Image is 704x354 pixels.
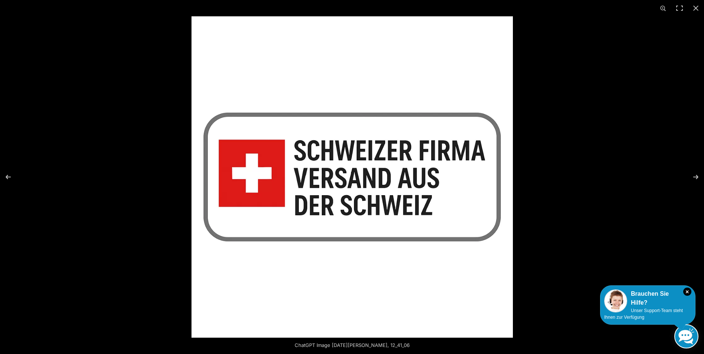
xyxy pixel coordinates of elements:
[604,308,683,320] span: Unser Support-Team steht Ihnen zur Verfügung
[604,289,691,307] div: Brauchen Sie Hilfe?
[191,16,513,338] img: ChatGPT-Image-29.-Maerz-2025-12_41_06-png.webp
[604,289,627,312] img: Customer service
[274,338,430,353] div: ChatGPT Image [DATE][PERSON_NAME], 12_41_06
[683,288,691,296] i: Schließen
